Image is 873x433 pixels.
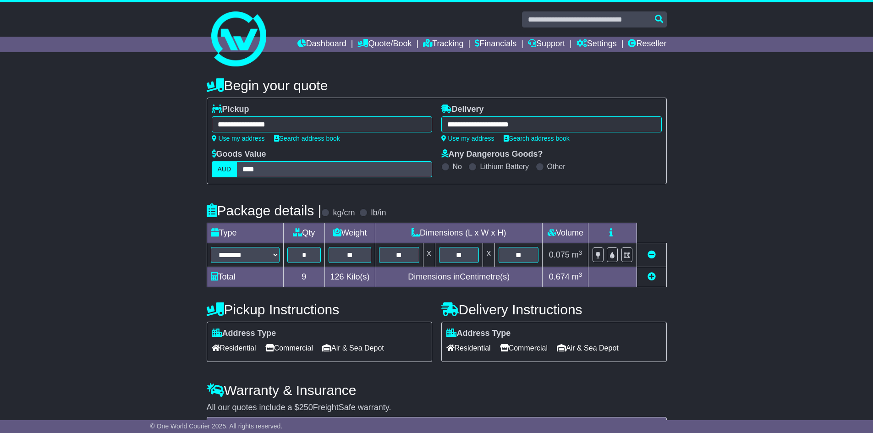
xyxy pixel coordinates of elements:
td: Kilo(s) [325,267,375,287]
span: Residential [446,341,491,355]
a: Quote/Book [357,37,412,52]
td: Type [207,223,283,243]
h4: Warranty & Insurance [207,383,667,398]
span: Commercial [500,341,548,355]
td: 9 [283,267,325,287]
label: Lithium Battery [480,162,529,171]
label: Any Dangerous Goods? [441,149,543,159]
h4: Begin your quote [207,78,667,93]
a: Settings [577,37,617,52]
span: Air & Sea Depot [557,341,619,355]
label: Other [547,162,566,171]
h4: Pickup Instructions [207,302,432,317]
a: Tracking [423,37,463,52]
a: Use my address [441,135,494,142]
span: Residential [212,341,256,355]
span: m [572,272,582,281]
h4: Package details | [207,203,322,218]
a: Reseller [628,37,666,52]
td: x [423,243,435,267]
span: 0.075 [549,250,570,259]
div: All our quotes include a $ FreightSafe warranty. [207,403,667,413]
span: Commercial [265,341,313,355]
td: Dimensions in Centimetre(s) [375,267,543,287]
span: 0.674 [549,272,570,281]
a: Remove this item [648,250,656,259]
span: 250 [299,403,313,412]
sup: 3 [579,271,582,278]
td: Volume [543,223,588,243]
label: kg/cm [333,208,355,218]
h4: Delivery Instructions [441,302,667,317]
span: Air & Sea Depot [322,341,384,355]
a: Search address book [504,135,570,142]
td: Qty [283,223,325,243]
a: Use my address [212,135,265,142]
a: Search address book [274,135,340,142]
a: Add new item [648,272,656,281]
a: Support [528,37,565,52]
span: m [572,250,582,259]
td: Total [207,267,283,287]
label: lb/in [371,208,386,218]
td: Dimensions (L x W x H) [375,223,543,243]
span: 126 [330,272,344,281]
label: Pickup [212,104,249,115]
label: Goods Value [212,149,266,159]
label: Address Type [212,329,276,339]
td: x [483,243,494,267]
span: © One World Courier 2025. All rights reserved. [150,422,283,430]
label: No [453,162,462,171]
label: AUD [212,161,237,177]
a: Dashboard [297,37,346,52]
label: Delivery [441,104,484,115]
td: Weight [325,223,375,243]
label: Address Type [446,329,511,339]
a: Financials [475,37,516,52]
sup: 3 [579,249,582,256]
